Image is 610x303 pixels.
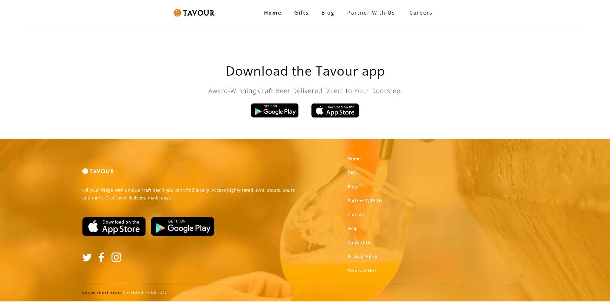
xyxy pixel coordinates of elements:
[264,9,281,16] strong: Home
[348,267,376,274] a: Terms of Use
[341,6,402,19] a: partner with us
[178,63,432,78] h1: Download the Tavour app
[258,6,288,19] a: Home
[348,184,357,190] a: Blog
[178,86,432,96] p: Award-Winning Craft Beer Delivered Direct to Your Doorstep.
[348,226,358,232] a: Help
[348,170,358,176] a: Gifts
[82,186,300,202] p: Fill your fridge with unique craft beers you can't find locally. Access highly-rated IPA's, Stout...
[348,212,364,218] a: Careers
[348,239,371,246] a: Contact Us
[82,291,123,295] a: Notice of Collection
[348,198,382,204] a: Partner With Us
[348,253,377,260] a: Privacy Policy
[348,156,361,162] a: Home
[82,291,528,295] div: © [PERSON_NAME], 2021.
[410,6,433,19] strong: Careers
[402,4,437,22] a: Careers
[288,6,315,19] a: Gifts
[315,6,341,19] a: Blog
